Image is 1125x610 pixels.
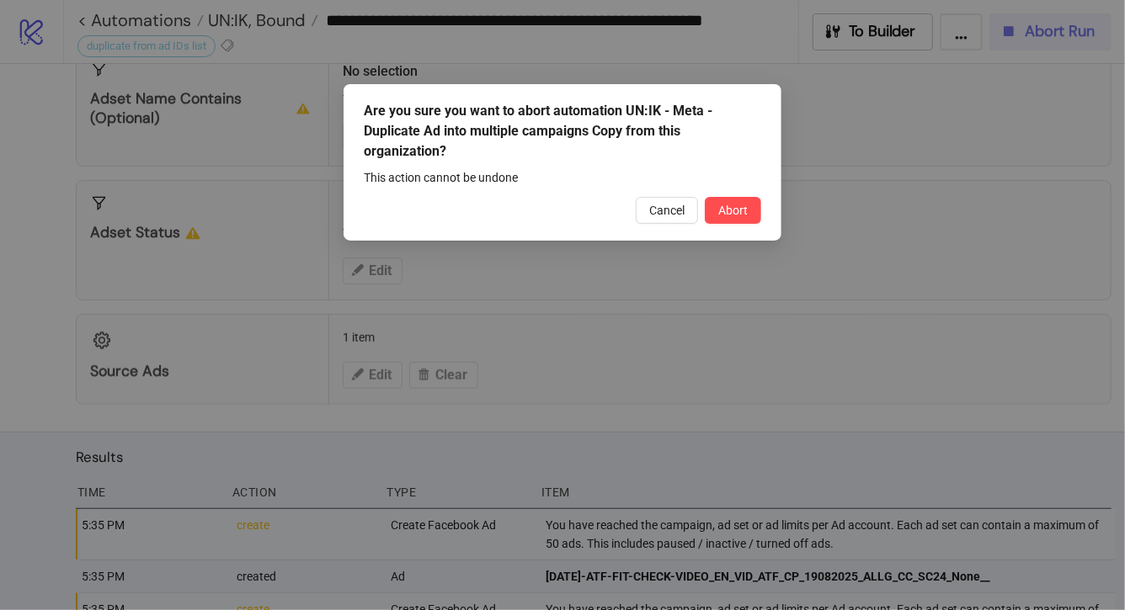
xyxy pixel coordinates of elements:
div: This action cannot be undone [364,168,761,187]
span: Cancel [649,204,685,217]
div: Are you sure you want to abort automation UN:IK - Meta - Duplicate Ad into multiple campaigns Cop... [364,101,761,162]
span: Abort [718,204,748,217]
button: Abort [705,197,761,224]
button: Cancel [636,197,698,224]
